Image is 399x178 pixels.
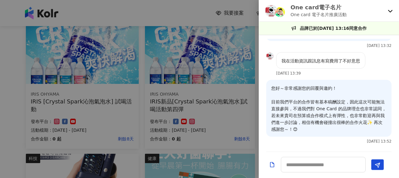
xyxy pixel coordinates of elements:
p: One card電子名片 [291,3,347,11]
p: 您好～非常感謝您的回覆與邀約！ 目前我們平台的合作皆有基本稿酬設定，因此這次可能無法直接參與，不過我們對 One Card 的品牌理念也非常認同，若未來貴司在預算或合作模式上有彈性，也非常歡迎再... [271,85,387,133]
p: 我在活動資訊跟訊息有寫費用了不好意思 [281,57,360,64]
p: One card 電子名片推廣活動 [291,11,347,18]
button: Send [371,159,384,170]
p: [DATE] 13:52 [367,139,392,144]
p: [DATE] 13:39 [276,71,301,75]
img: KOL Avatar [266,52,274,60]
p: [DATE] 13:32 [367,43,392,48]
p: 品牌已於[DATE] 13:16同意合作 [300,25,367,32]
img: KOL Avatar [265,5,277,17]
button: Add a file [269,159,275,170]
img: KOL Avatar [275,7,285,17]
